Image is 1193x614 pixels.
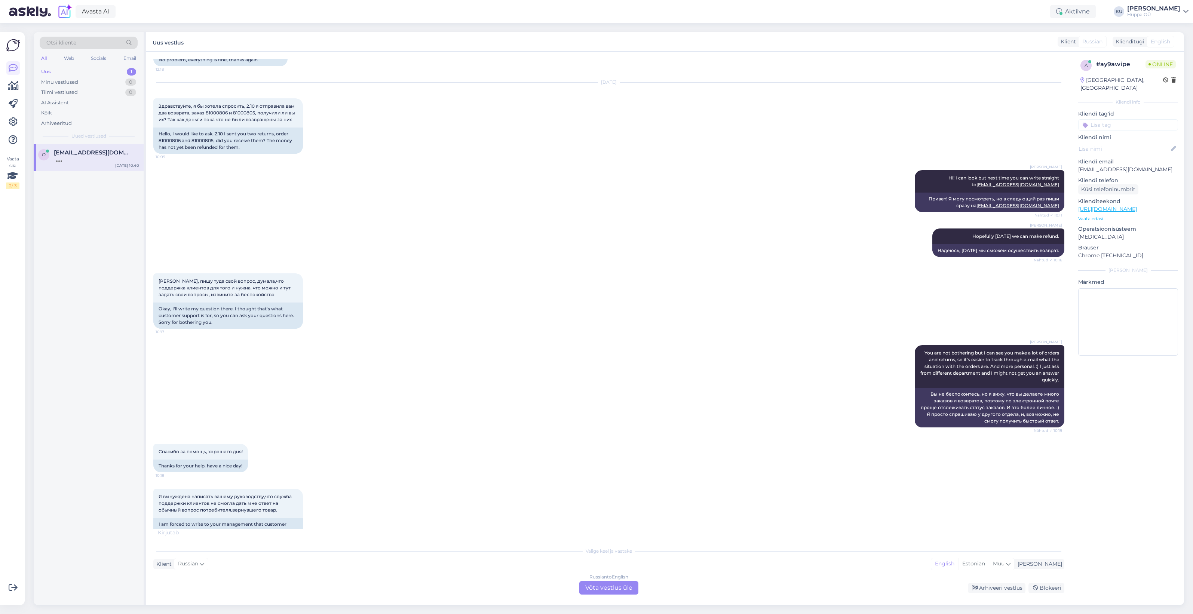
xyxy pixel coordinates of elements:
p: Operatsioonisüsteem [1078,225,1178,233]
span: Uued vestlused [71,133,106,139]
div: Надеюсь, [DATE] мы сможем осуществить возврат. [932,244,1064,257]
div: Küsi telefoninumbrit [1078,184,1138,194]
p: [MEDICAL_DATA] [1078,233,1178,241]
div: Minu vestlused [41,79,78,86]
span: English [1151,38,1170,46]
span: Russian [1082,38,1102,46]
div: Russian to English [589,574,628,580]
div: Aktiivne [1050,5,1096,18]
span: o [42,152,46,157]
div: Klient [1058,38,1076,46]
div: [DATE] [153,79,1064,86]
span: a [1085,62,1088,68]
div: Blokeeri [1028,583,1064,593]
div: Arhiveeri vestlus [968,583,1025,593]
span: 10:19 [156,473,184,478]
span: . [179,529,180,536]
div: All [40,53,48,63]
span: Nähtud ✓ 10:19 [1034,428,1062,433]
div: AI Assistent [41,99,69,107]
div: Thanks for your help, have a nice day! [153,460,248,472]
div: [GEOGRAPHIC_DATA], [GEOGRAPHIC_DATA] [1080,76,1163,92]
div: Uus [41,68,51,76]
div: Valige keel ja vastake [153,548,1064,555]
div: [PERSON_NAME] [1078,267,1178,274]
span: [PERSON_NAME] [1030,164,1062,170]
div: [DATE] 10:40 [115,163,139,168]
span: Здравствуйте, я бы хотела спросить, 2.10 я отправила вам два возврата, заказ 81000806 и 81000805,... [159,103,296,122]
p: Märkmed [1078,278,1178,286]
label: Uus vestlus [153,37,184,47]
p: [EMAIL_ADDRESS][DOMAIN_NAME] [1078,166,1178,174]
div: # ay9awipe [1096,60,1146,69]
span: [PERSON_NAME] [1030,222,1062,228]
img: explore-ai [57,4,73,19]
span: . [181,529,182,536]
span: Russian [178,560,198,568]
span: Я вынуждена написать вашему руководству,что служба поддержки клиентов не смогла дать мне ответ на... [159,494,293,513]
div: Klient [153,560,172,568]
p: Kliendi telefon [1078,176,1178,184]
div: Email [122,53,138,63]
span: 10:09 [156,154,184,160]
a: [EMAIL_ADDRESS][DOMAIN_NAME] [976,182,1059,187]
div: Okay, I'll write my question there. I thought that's what customer support is for, so you can ask... [153,303,303,329]
div: Вы не беспокоитесь, но я вижу, что вы делаете много заказов и возвратов, поэтому по электронной п... [915,388,1064,427]
div: Привет! Я могу посмотреть, но в следующий раз пиши сразу на [915,193,1064,212]
div: [PERSON_NAME] [1015,560,1062,568]
p: Vaata edasi ... [1078,215,1178,222]
p: Brauser [1078,244,1178,252]
span: Спасибо за помощь, хорошего дня! [159,449,243,454]
span: Hi! I can look but next time you can write straight to [948,175,1060,187]
div: Võta vestlus üle [579,581,638,595]
div: 0 [125,89,136,96]
img: Askly Logo [6,38,20,52]
div: Huppa OÜ [1127,12,1180,18]
div: Kõik [41,109,52,117]
div: KU [1114,6,1124,17]
span: 12:18 [156,67,184,72]
span: Muu [993,560,1005,567]
p: Kliendi tag'id [1078,110,1178,118]
span: Nähtud ✓ 10:11 [1034,212,1062,218]
div: Klienditugi [1113,38,1144,46]
p: Chrome [TECHNICAL_ID] [1078,252,1178,260]
span: [PERSON_NAME], пишу туда свой вопрос, думала,что поддержка клиентов для того и нужна, что можно и... [159,278,292,297]
div: Vaata siia [6,156,19,189]
span: You are not bothering but I can see you make a lot of orders and returns, so it's easier to track... [920,350,1060,383]
div: 0 [125,79,136,86]
span: 10:17 [156,329,184,335]
span: Otsi kliente [46,39,76,47]
div: Arhiveeritud [41,120,72,127]
div: Kliendi info [1078,99,1178,105]
div: Hello, I would like to ask, 2.10 I sent you two returns, order 81000806 and 81000805, did you rec... [153,128,303,154]
div: I am forced to write to your management that customer support was unable to answer a common quest... [153,518,303,544]
div: 2 / 3 [6,182,19,189]
p: Kliendi email [1078,158,1178,166]
a: [EMAIL_ADDRESS][DOMAIN_NAME] [976,203,1059,208]
div: Web [62,53,76,63]
p: Kliendi nimi [1078,133,1178,141]
div: [PERSON_NAME] [1127,6,1180,12]
span: Online [1146,60,1176,68]
a: [PERSON_NAME]Huppa OÜ [1127,6,1189,18]
div: Kirjutab [153,529,1064,537]
p: Klienditeekond [1078,197,1178,205]
a: Avasta AI [76,5,116,18]
div: 1 [127,68,136,76]
input: Lisa nimi [1079,145,1169,153]
span: Nähtud ✓ 10:16 [1034,257,1062,263]
input: Lisa tag [1078,119,1178,131]
span: olga1978@hotmail.fi [54,149,132,156]
span: [PERSON_NAME] [1030,339,1062,345]
div: Tiimi vestlused [41,89,78,96]
div: Socials [89,53,108,63]
span: Hopefully [DATE] we can make refund. [972,233,1059,239]
span: . [180,529,181,536]
div: English [931,558,958,570]
div: Estonian [958,558,989,570]
div: No problem, everything is fine, thanks again [153,53,288,66]
a: [URL][DOMAIN_NAME] [1078,206,1137,212]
